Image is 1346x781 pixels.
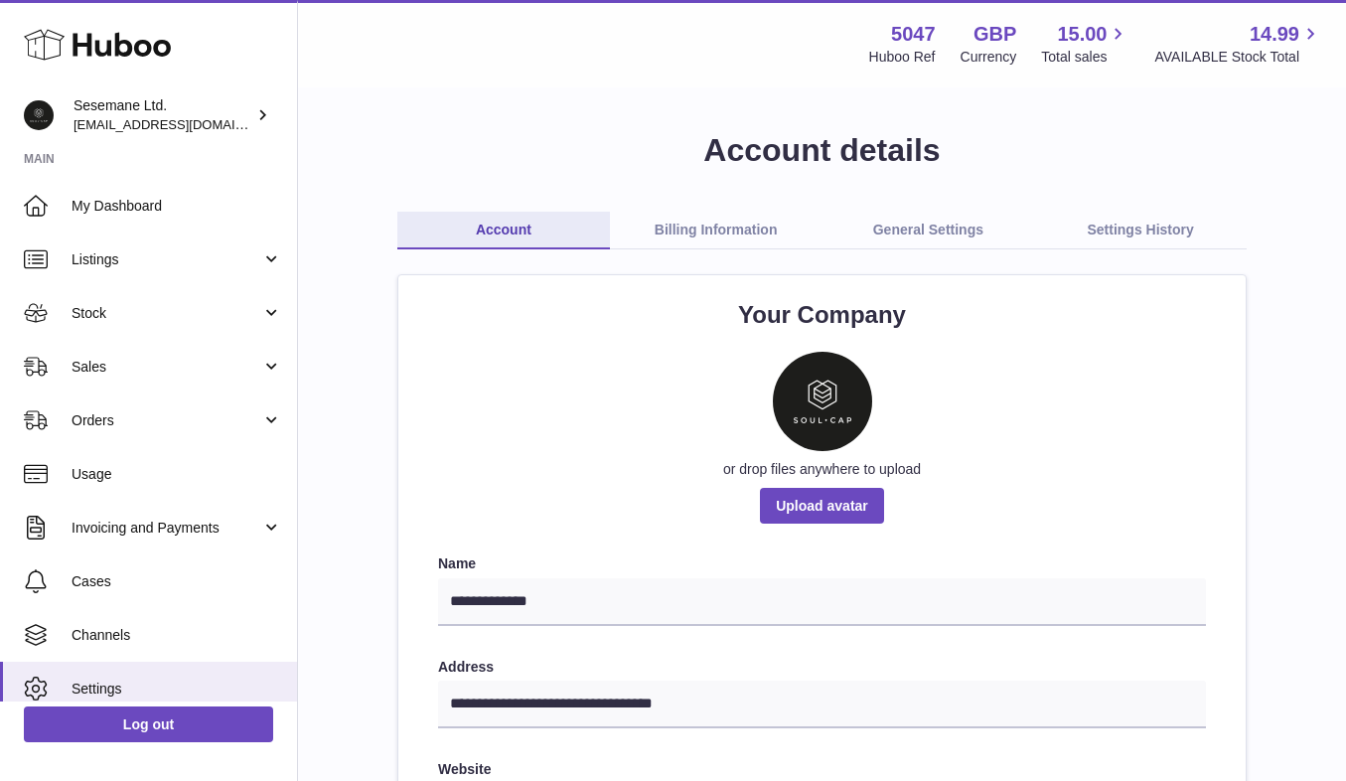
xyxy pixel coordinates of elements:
[1034,212,1247,249] a: Settings History
[72,250,261,269] span: Listings
[72,358,261,377] span: Sales
[72,572,282,591] span: Cases
[72,197,282,216] span: My Dashboard
[72,465,282,484] span: Usage
[438,460,1206,479] div: or drop files anywhere to upload
[438,554,1206,573] label: Name
[72,626,282,645] span: Channels
[72,411,261,430] span: Orders
[973,21,1016,48] strong: GBP
[1154,48,1322,67] span: AVAILABLE Stock Total
[869,48,936,67] div: Huboo Ref
[72,304,261,323] span: Stock
[1250,21,1299,48] span: 14.99
[1041,21,1129,67] a: 15.00 Total sales
[773,352,872,451] img: White.jpg
[760,488,884,524] span: Upload avatar
[891,21,936,48] strong: 5047
[438,299,1206,331] h2: Your Company
[961,48,1017,67] div: Currency
[72,680,282,699] span: Settings
[438,658,1206,677] label: Address
[438,760,1206,779] label: Website
[24,706,273,742] a: Log out
[24,100,54,130] img: info@soulcap.com
[1154,21,1322,67] a: 14.99 AVAILABLE Stock Total
[330,129,1314,172] h1: Account details
[397,212,610,249] a: Account
[823,212,1035,249] a: General Settings
[610,212,823,249] a: Billing Information
[72,519,261,538] span: Invoicing and Payments
[1057,21,1107,48] span: 15.00
[74,96,252,134] div: Sesemane Ltd.
[74,116,292,132] span: [EMAIL_ADDRESS][DOMAIN_NAME]
[1041,48,1129,67] span: Total sales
